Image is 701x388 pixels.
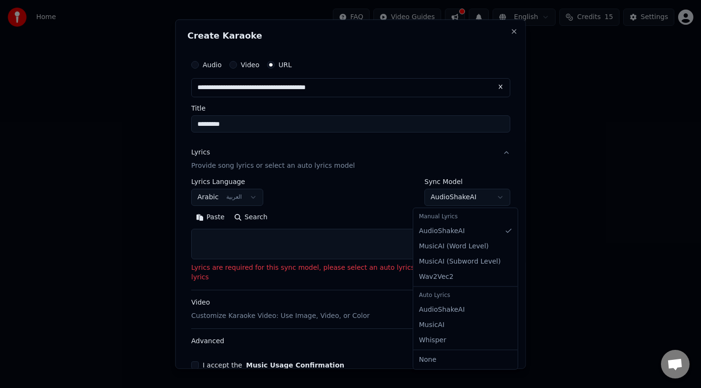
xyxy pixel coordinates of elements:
span: None [419,355,437,364]
span: AudioShakeAI [419,305,465,314]
div: Manual Lyrics [415,210,516,224]
div: Auto Lyrics [415,288,516,302]
span: Wav2Vec2 [419,272,454,281]
span: AudioShakeAI [419,226,465,235]
span: MusicAI ( Word Level ) [419,241,489,251]
span: Whisper [419,335,446,345]
span: MusicAI ( Subword Level ) [419,256,501,266]
span: MusicAI [419,320,445,329]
